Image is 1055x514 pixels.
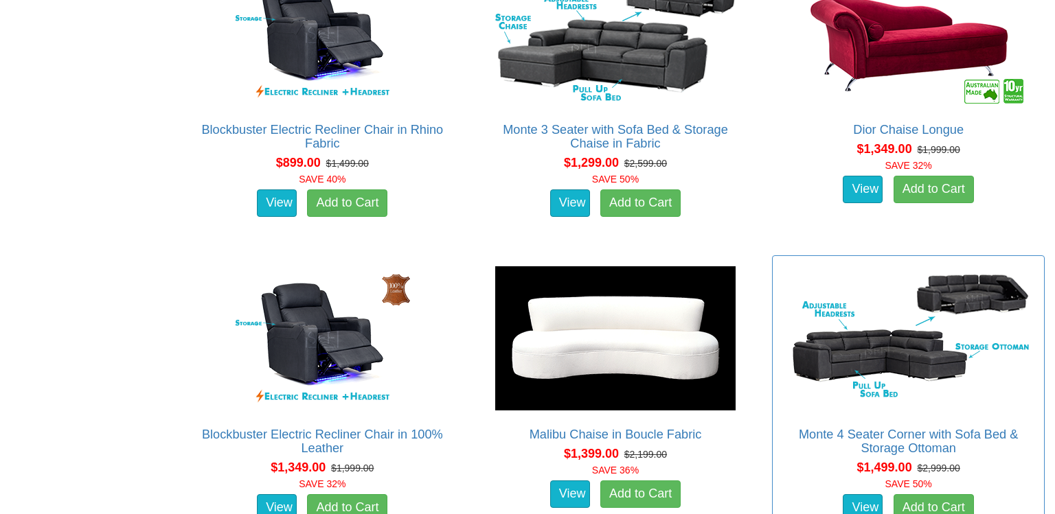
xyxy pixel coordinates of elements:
[550,189,590,217] a: View
[299,174,345,185] font: SAVE 40%
[503,123,728,150] a: Monte 3 Seater with Sofa Bed & Storage Chaise in Fabric
[492,263,739,414] img: Malibu Chaise in Boucle Fabric
[550,480,590,508] a: View
[564,156,619,170] span: $1,299.00
[299,478,345,489] font: SAVE 32%
[326,158,369,169] del: $1,499.00
[857,460,912,474] span: $1,499.00
[592,174,639,185] font: SAVE 50%
[530,428,702,441] a: Malibu Chaise in Boucle Fabric
[917,463,960,474] del: $2,999.00
[307,189,387,217] a: Add to Cart
[600,189,681,217] a: Add to Cart
[257,189,297,217] a: View
[624,158,667,169] del: $2,599.00
[799,428,1018,455] a: Monte 4 Seater Corner with Sofa Bed & Storage Ottoman
[331,463,374,474] del: $1,999.00
[917,144,960,155] del: $1,999.00
[857,142,912,156] span: $1,349.00
[885,160,932,171] font: SAVE 32%
[276,156,321,170] span: $899.00
[592,465,639,476] font: SAVE 36%
[853,123,964,137] a: Dior Chaise Longue
[201,123,443,150] a: Blockbuster Electric Recliner Chair in Rhino Fabric
[600,480,681,508] a: Add to Cart
[271,460,326,474] span: $1,349.00
[564,447,619,460] span: $1,399.00
[202,428,443,455] a: Blockbuster Electric Recliner Chair in 100% Leather
[885,478,932,489] font: SAVE 50%
[894,176,974,203] a: Add to Cart
[785,263,1032,414] img: Monte 4 Seater Corner with Sofa Bed & Storage Ottoman
[843,176,883,203] a: View
[198,263,446,414] img: Blockbuster Electric Recliner Chair in 100% Leather
[624,449,667,460] del: $2,199.00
